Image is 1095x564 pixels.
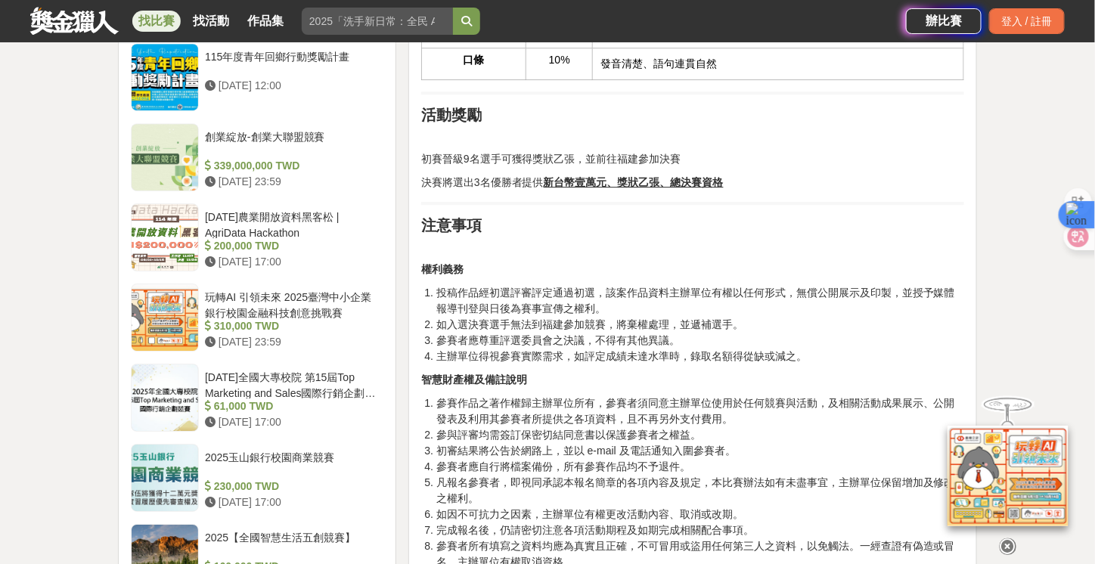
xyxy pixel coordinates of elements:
[430,52,518,68] p: 口條
[534,52,585,68] p: 10%
[593,48,964,79] td: 發音清楚、語句連貫自然
[205,530,377,559] div: 2025【全國智慧生活五創競賽】
[205,370,377,398] div: [DATE]全國大專校院 第15屆Top Marketing and Sales國際行銷企劃競賽
[205,414,377,430] div: [DATE] 17:00
[436,317,964,333] li: 如入選決賽選手無法到福建參加競賽，將棄權處理，並遞補選手。
[421,151,964,167] p: 初賽晉級9名選手可獲得獎狀乙張，並前往福建參加決賽
[131,203,383,271] a: [DATE]農業開放資料黑客松 | AgriData Hackathon 200,000 TWD [DATE] 17:00
[421,263,464,275] strong: 權利義務
[205,238,377,254] div: 200,000 TWD
[436,285,964,317] li: 投稿作品經初選評審評定通過初選，該案作品資料主辦單位有權以任何形式，無償公開展示及印製，並授予媒體報導刊登與日後為賽事宣傳之權利。
[131,444,383,512] a: 2025玉山銀行校園商業競賽 230,000 TWD [DATE] 17:00
[132,11,181,32] a: 找比賽
[205,494,377,510] div: [DATE] 17:00
[436,522,964,538] li: 完成報名後，仍請密切注意各項活動期程及如期完成相關配合事項。
[436,475,964,507] li: 凡報名參賽者，即視同承認本報名簡章的各項內容及規定，本比賽辦法如有未盡事宜，主辦單位保留增加及修改之權利。
[205,174,377,190] div: [DATE] 23:59
[205,78,377,94] div: [DATE] 12:00
[187,11,235,32] a: 找活動
[131,284,383,352] a: 玩轉AI 引領未來 2025臺灣中小企業銀行校園金融科技創意挑戰賽 310,000 TWD [DATE] 23:59
[302,8,453,35] input: 2025「洗手新日常：全民 ALL IN」洗手歌全台徵選
[205,290,377,318] div: 玩轉AI 引領未來 2025臺灣中小企業銀行校園金融科技創意挑戰賽
[906,8,982,34] a: 辦比賽
[421,373,527,386] strong: 智慧財產權及備註說明
[436,349,964,364] li: 主辦單位得視參賽實際需求，如評定成績未達水準時，錄取名額得從缺或減之。
[205,479,377,494] div: 230,000 TWD
[131,364,383,432] a: [DATE]全國大專校院 第15屆Top Marketing and Sales國際行銷企劃競賽 61,000 TWD [DATE] 17:00
[205,254,377,270] div: [DATE] 17:00
[436,443,964,459] li: 初審結果將公告於網路上，並以 e-mail 及電話通知入圍參賽者。
[948,417,1069,518] img: d2146d9a-e6f6-4337-9592-8cefde37ba6b.png
[131,123,383,191] a: 創業綻放-創業大聯盟競賽 339,000,000 TWD [DATE] 23:59
[205,450,377,479] div: 2025玉山銀行校園商業競賽
[205,334,377,350] div: [DATE] 23:59
[436,395,964,427] li: 參賽作品之著作權歸主辦單位所有，參賽者須同意主辦單位使用於任何競賽與活動，及相關活動成果展示、公開發表及利用其參賽者所提供之各項資料，且不再另外支付費用。
[205,209,377,238] div: [DATE]農業開放資料黑客松 | AgriData Hackathon
[436,427,964,443] li: 參與評審均需簽訂保密切結同意書以保護參賽者之權益。
[205,129,377,158] div: 創業綻放-創業大聯盟競賽
[544,176,724,188] u: 新台幣壹萬元、獎狀乙張、總決賽資格
[205,158,377,174] div: 339,000,000 TWD
[421,217,482,234] strong: 注意事項
[241,11,290,32] a: 作品集
[436,459,964,475] li: 參賽者應自行將檔案備份，所有參賽作品均不予退件。
[205,49,377,78] div: 115年度青年回鄉行動獎勵計畫
[205,318,377,334] div: 310,000 TWD
[421,107,482,123] strong: 活動獎勵
[436,333,964,349] li: 參賽者應尊重評選委員會之決議，不得有其他異議。
[989,8,1065,34] div: 登入 / 註冊
[421,175,964,191] p: 決賽將選出3名優勝者提供
[131,43,383,111] a: 115年度青年回鄉行動獎勵計畫 [DATE] 12:00
[436,507,964,522] li: 如因不可抗力之因素，主辦單位有權更改活動內容、取消或改期。
[205,398,377,414] div: 61,000 TWD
